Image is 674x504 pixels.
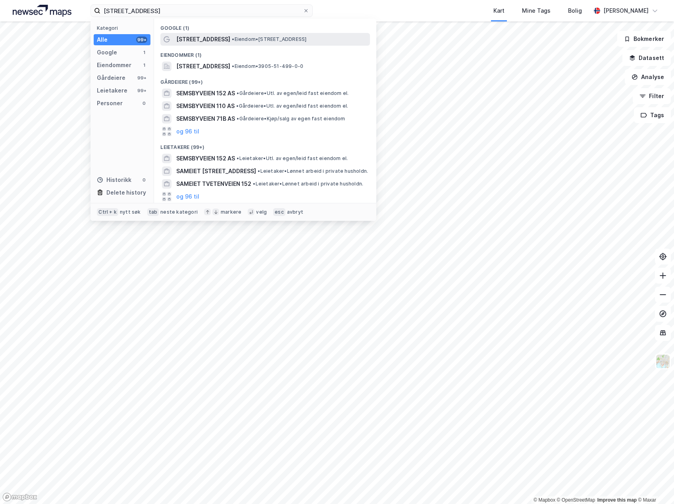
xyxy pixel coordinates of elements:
div: Mine Tags [522,6,551,15]
button: Bokmerker [617,31,671,47]
span: • [237,90,239,96]
span: • [232,36,234,42]
div: markere [221,209,241,215]
div: [PERSON_NAME] [603,6,649,15]
div: Eiendommer (1) [154,46,376,60]
span: Leietaker • Lønnet arbeid i private husholdn. [253,181,363,187]
span: SAMEIET TVETENVEIEN 152 [176,179,251,189]
div: avbryt [287,209,303,215]
input: Søk på adresse, matrikkel, gårdeiere, leietakere eller personer [100,5,303,17]
div: Historikk [97,175,131,185]
div: 1 [141,62,147,68]
span: SEMSBYVEIEN 71B AS [176,114,235,124]
div: Kart [493,6,505,15]
div: Kontrollprogram for chat [634,466,674,504]
div: Gårdeiere (99+) [154,73,376,87]
span: • [237,116,239,122]
div: Leietakere (99+) [154,138,376,152]
button: Datasett [622,50,671,66]
a: Mapbox [533,497,555,503]
div: Google [97,48,117,57]
div: 99+ [136,37,147,43]
div: 99+ [136,75,147,81]
span: Gårdeiere • Utl. av egen/leid fast eiendom el. [236,103,348,109]
span: SEMSBYVEIEN 152 AS [176,154,235,163]
span: • [258,168,260,174]
div: tab [147,208,159,216]
div: neste kategori [160,209,198,215]
a: Improve this map [597,497,637,503]
div: Gårdeiere [97,73,125,83]
span: [STREET_ADDRESS] [176,35,230,44]
div: 99+ [136,87,147,94]
div: Alle [97,35,108,44]
img: Z [655,354,670,369]
button: Tags [634,107,671,123]
iframe: Chat Widget [634,466,674,504]
span: • [237,155,239,161]
span: • [232,63,234,69]
span: Gårdeiere • Kjøp/salg av egen fast eiendom [237,116,345,122]
div: Bolig [568,6,582,15]
div: Kategori [97,25,150,31]
a: OpenStreetMap [557,497,595,503]
a: Mapbox homepage [2,492,37,502]
div: Delete history [106,188,146,197]
span: • [236,103,239,109]
span: SAMEIET [STREET_ADDRESS] [176,166,256,176]
div: Google (1) [154,19,376,33]
span: SEMSBYVEIEN 152 AS [176,89,235,98]
div: Ctrl + k [97,208,118,216]
div: velg [256,209,267,215]
div: 0 [141,100,147,106]
span: Gårdeiere • Utl. av egen/leid fast eiendom el. [237,90,349,97]
button: og 96 til [176,192,199,201]
div: Eiendommer [97,60,131,70]
div: esc [273,208,285,216]
button: Filter [633,88,671,104]
div: Personer [97,98,123,108]
span: [STREET_ADDRESS] [176,62,230,71]
span: Eiendom • 3905-51-499-0-0 [232,63,303,70]
img: logo.a4113a55bc3d86da70a041830d287a7e.svg [13,5,71,17]
span: SEMSBYVEIEN 110 AS [176,101,235,111]
span: Eiendom • [STREET_ADDRESS] [232,36,306,42]
span: • [253,181,255,187]
button: og 96 til [176,127,199,136]
button: Analyse [625,69,671,85]
div: 0 [141,177,147,183]
div: 1 [141,49,147,56]
span: Leietaker • Lønnet arbeid i private husholdn. [258,168,368,174]
div: Leietakere [97,86,127,95]
span: Leietaker • Utl. av egen/leid fast eiendom el. [237,155,348,162]
div: nytt søk [120,209,141,215]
